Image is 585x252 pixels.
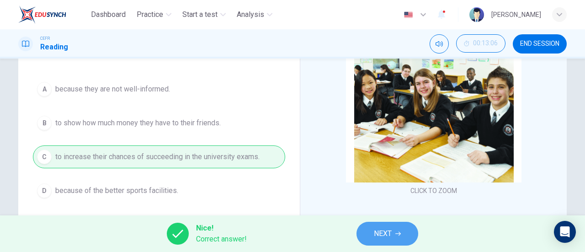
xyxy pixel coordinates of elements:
[40,35,50,42] span: CEFR
[133,6,175,23] button: Practice
[374,227,392,240] span: NEXT
[554,221,576,243] div: Open Intercom Messenger
[91,9,126,20] span: Dashboard
[430,34,449,54] div: Mute
[233,6,276,23] button: Analysis
[456,34,505,54] div: Hide
[137,9,163,20] span: Practice
[356,222,418,246] button: NEXT
[182,9,218,20] span: Start a test
[196,223,247,234] span: Nice!
[18,5,66,24] img: EduSynch logo
[87,6,129,23] button: Dashboard
[237,9,264,20] span: Analysis
[403,11,414,18] img: en
[456,34,505,53] button: 00:13:06
[18,5,87,24] a: EduSynch logo
[469,7,484,22] img: Profile picture
[179,6,229,23] button: Start a test
[513,34,567,54] button: END SESSION
[196,234,247,245] span: Correct answer!
[473,40,498,47] span: 00:13:06
[520,40,559,48] span: END SESSION
[491,9,541,20] div: [PERSON_NAME]
[40,42,68,53] h1: Reading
